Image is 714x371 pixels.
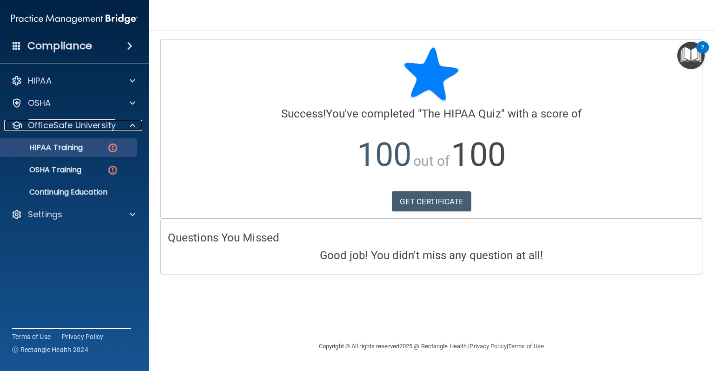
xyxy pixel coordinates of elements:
img: danger-circle.6113f641.png [107,142,119,154]
span: Success! [281,107,326,120]
p: HIPAA Training [6,143,83,152]
img: PMB logo [11,10,138,28]
a: Privacy Policy [62,332,104,341]
p: OSHA [28,98,51,109]
a: Terms of Use [12,332,51,341]
h4: You've completed " " with a score of [168,108,695,120]
span: out of [413,153,450,169]
a: Privacy Policy [469,343,506,350]
a: Terms of Use [508,343,544,350]
p: Continuing Education [6,188,133,197]
span: Ⓒ Rectangle Health 2024 [12,345,88,354]
h4: Questions You Missed [168,232,695,244]
a: OSHA [11,98,135,109]
div: Copyright © All rights reserved 2025 @ Rectangle Health | | [262,332,601,361]
a: GET CERTIFICATE [392,191,471,212]
iframe: Drift Widget Chat Controller [668,307,703,342]
p: Settings [28,209,62,220]
div: 2 [701,47,704,59]
span: The HIPAA Quiz [422,107,501,120]
img: blue-star-rounded.9d042014.png [403,46,459,102]
a: HIPAA [11,75,135,86]
a: Settings [11,209,135,220]
span: 100 [357,136,411,174]
h4: Compliance [27,39,92,52]
p: HIPAA [28,75,52,86]
p: OSHA Training [6,165,81,175]
img: danger-circle.6113f641.png [107,164,119,176]
button: Open Resource Center, 2 new notifications [677,42,705,69]
span: 100 [451,136,505,174]
a: OfficeSafe University [11,120,135,131]
h4: Good job! You didn't miss any question at all! [168,249,695,261]
p: OfficeSafe University [28,120,116,131]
